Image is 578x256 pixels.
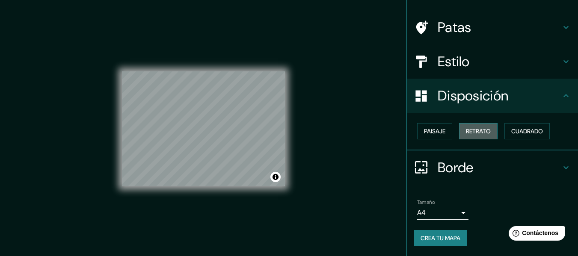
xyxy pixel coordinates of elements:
div: Estilo [407,44,578,79]
button: Cuadrado [504,123,550,139]
font: Patas [438,18,471,36]
font: Estilo [438,53,470,71]
font: Borde [438,159,474,177]
font: Crea tu mapa [421,234,460,242]
font: Paisaje [424,127,445,135]
div: Disposición [407,79,578,113]
button: Paisaje [417,123,452,139]
canvas: Mapa [122,71,285,186]
font: Disposición [438,87,508,105]
div: A4 [417,206,468,220]
button: Activar o desactivar atribución [270,172,281,182]
div: Patas [407,10,578,44]
font: Retrato [466,127,491,135]
font: A4 [417,208,426,217]
button: Crea tu mapa [414,230,467,246]
button: Retrato [459,123,498,139]
div: Borde [407,150,578,185]
iframe: Lanzador de widgets de ayuda [502,223,569,247]
font: Tamaño [417,199,435,206]
font: Cuadrado [511,127,543,135]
